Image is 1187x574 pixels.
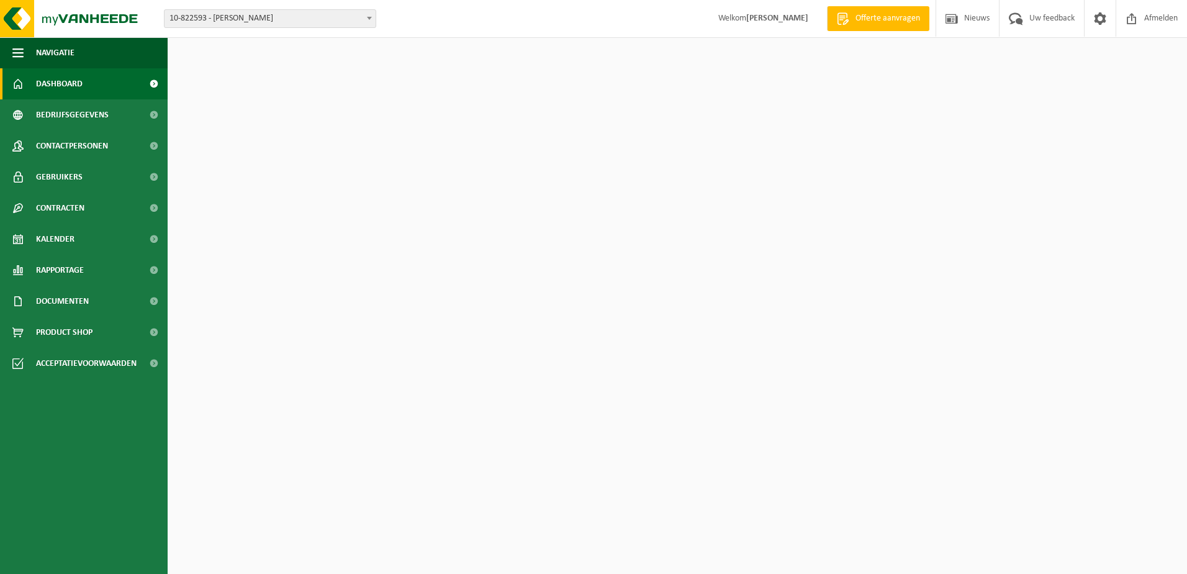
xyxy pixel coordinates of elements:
span: Rapportage [36,255,84,286]
span: Kalender [36,224,74,255]
a: Offerte aanvragen [827,6,929,31]
span: Documenten [36,286,89,317]
span: 10-822593 - ACCOUNTANTSBURO LAUWERS - RONSE [164,9,376,28]
span: 10-822593 - ACCOUNTANTSBURO LAUWERS - RONSE [165,10,376,27]
span: Acceptatievoorwaarden [36,348,137,379]
span: Dashboard [36,68,83,99]
span: Gebruikers [36,162,83,193]
span: Bedrijfsgegevens [36,99,109,130]
span: Contactpersonen [36,130,108,162]
span: Contracten [36,193,84,224]
strong: [PERSON_NAME] [746,14,808,23]
span: Offerte aanvragen [852,12,923,25]
span: Navigatie [36,37,74,68]
span: Product Shop [36,317,93,348]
